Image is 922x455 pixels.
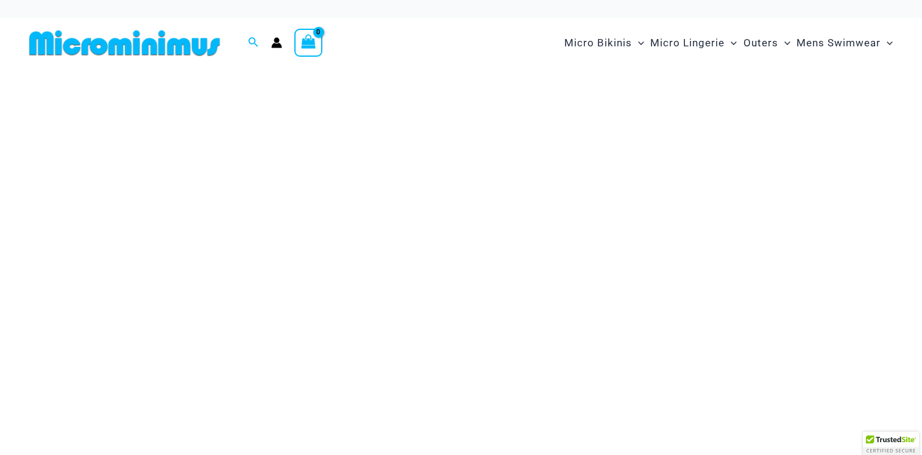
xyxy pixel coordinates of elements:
a: Micro LingerieMenu ToggleMenu Toggle [647,24,740,62]
span: Outers [743,27,778,59]
span: Menu Toggle [778,27,790,59]
span: Micro Lingerie [650,27,725,59]
a: Account icon link [271,37,282,48]
span: Menu Toggle [632,27,644,59]
span: Menu Toggle [725,27,737,59]
a: View Shopping Cart, empty [294,29,322,57]
span: Mens Swimwear [796,27,881,59]
a: Micro BikinisMenu ToggleMenu Toggle [561,24,647,62]
a: Search icon link [248,35,259,51]
span: Micro Bikinis [564,27,632,59]
div: TrustedSite Certified [863,432,919,455]
nav: Site Navigation [559,23,898,63]
span: Menu Toggle [881,27,893,59]
a: OutersMenu ToggleMenu Toggle [740,24,793,62]
img: MM SHOP LOGO FLAT [24,29,225,57]
a: Mens SwimwearMenu ToggleMenu Toggle [793,24,896,62]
